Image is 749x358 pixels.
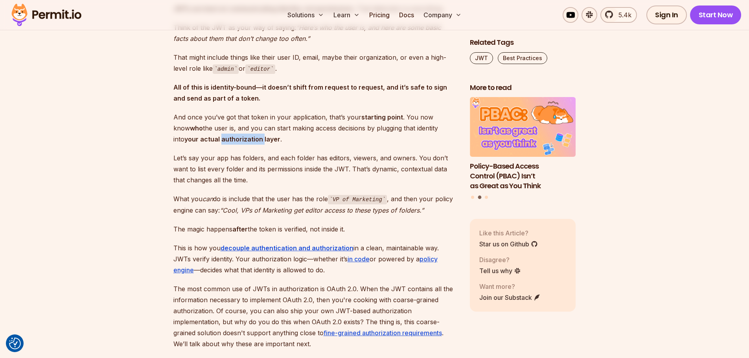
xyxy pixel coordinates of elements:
[690,6,742,24] a: Start Now
[420,7,465,23] button: Company
[600,7,637,23] a: 5.4k
[479,266,521,275] a: Tell us why
[396,7,417,23] a: Docs
[173,152,457,185] p: Let’s say your app has folders, and each folder has editors, viewers, and owners. You don’t want ...
[173,283,457,349] p: The most common use of JWTs in authorization is OAuth 2.0. When the JWT contains all the informat...
[470,97,576,191] li: 2 of 3
[184,135,280,143] strong: your actual authorization layer
[9,338,21,349] img: Revisit consent button
[366,7,393,23] a: Pricing
[220,206,424,214] em: “Cool, VPs of Marketing get editor access to these types of folders.”
[471,196,474,199] button: Go to slide 1
[470,97,576,191] a: Policy-Based Access Control (PBAC) Isn’t as Great as You ThinkPolicy-Based Access Control (PBAC) ...
[479,239,538,249] a: Star us on Github
[470,38,576,48] h2: Related Tags
[173,224,457,235] p: The magic happens the token is verified, not inside it.
[646,6,687,24] a: Sign In
[173,255,438,274] a: policy engine
[470,97,576,200] div: Posts
[190,124,203,132] strong: who
[348,255,370,263] a: in code
[173,242,457,275] p: This is how you in a clean, maintainable way. JWTs verify identity. Your authorization logic—whet...
[470,83,576,93] h2: More to read
[245,64,275,74] code: editor
[173,22,457,44] p: Think of the JWT as your way of saying:
[324,329,442,337] a: fine-grained authorization requirements
[173,52,457,74] p: That might include things like their user ID, email, maybe their organization, or even a high-lev...
[361,113,403,121] strong: starting point
[213,64,239,74] code: admin
[328,195,387,204] code: VP of Marketing
[8,2,85,28] img: Permit logo
[9,338,21,349] button: Consent Preferences
[202,195,213,203] em: can
[485,196,488,199] button: Go to slide 3
[173,193,457,216] p: What you do is include that the user has the role , and then your policy engine can say:
[479,255,521,264] p: Disagree?
[221,244,353,252] a: decouple authentication and authorization
[470,162,576,191] h3: Policy-Based Access Control (PBAC) Isn’t as Great as You Think
[478,196,481,199] button: Go to slide 2
[479,293,541,302] a: Join our Substack
[479,282,541,291] p: Want more?
[498,52,547,64] a: Best Practices
[173,83,447,102] strong: All of this is identity-bound—it doesn’t shift from request to request, and it’s safe to sign and...
[173,112,457,145] p: And once you’ve got that token in your application, that’s your . You now know the user is, and y...
[232,225,248,233] strong: after
[284,7,327,23] button: Solutions
[614,10,631,20] span: 5.4k
[470,97,576,157] img: Policy-Based Access Control (PBAC) Isn’t as Great as You Think
[173,24,441,42] em: “Here’s who the user is, and here are some basic facts about them that don’t change too often.”
[479,228,538,238] p: Like this Article?
[470,52,493,64] a: JWT
[330,7,363,23] button: Learn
